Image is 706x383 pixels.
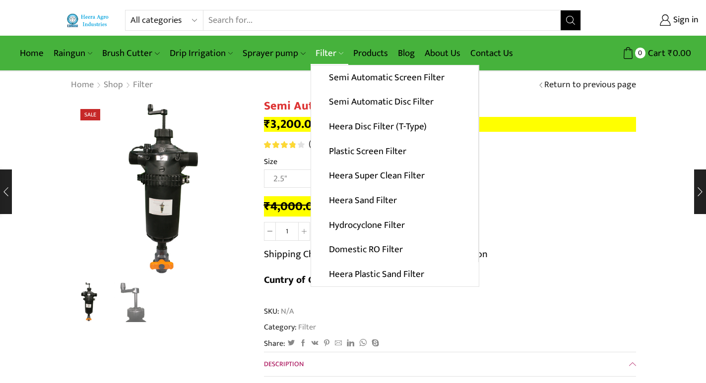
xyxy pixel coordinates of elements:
a: Home [15,42,49,65]
a: (12customer reviews) [309,138,387,151]
div: 1 / 2 [70,99,249,277]
a: Heera Plastic Sand Filter [311,262,479,287]
a: Domestic RO Filter [311,237,478,262]
button: Search button [561,10,580,30]
li: 2 / 2 [114,282,155,322]
span: Category: [264,322,316,333]
a: Products [348,42,393,65]
b: Cuntry of Origin [GEOGRAPHIC_DATA] [264,272,430,288]
span: 12 [264,141,306,148]
a: Brush Cutter [97,42,164,65]
h1: Semi Automatic Screen Filter [264,99,636,113]
span: Description [264,358,304,370]
div: Rated 3.92 out of 5 [264,141,304,148]
a: Hydrocyclone Filter [311,213,478,237]
span: SKU: [264,306,636,317]
span: ₹ [668,46,673,61]
p: – [264,117,636,132]
span: Share: [264,338,285,349]
a: Heera Disc Filter (T-Type) [311,114,478,139]
span: ₹ [264,114,270,134]
a: Filter [311,42,348,65]
a: Contact Us [465,42,518,65]
img: Semi Automatic Screen Filter [68,281,109,322]
span: 0 [635,48,645,58]
a: Sprayer pump [238,42,310,65]
a: 2 [114,282,155,324]
bdi: 3,200.00 [264,114,319,134]
a: Blog [393,42,420,65]
a: Filter [297,321,316,333]
label: Size [264,156,277,167]
a: Sign in [596,11,699,29]
bdi: 0.00 [668,46,691,61]
a: Shop [103,79,124,92]
a: About Us [420,42,465,65]
a: Semi Automatic Screen Filter [311,65,478,90]
p: Shipping Charges are extra, Depends on your Location [264,246,488,262]
a: Raingun [49,42,97,65]
a: Heera Sand Filter [311,188,478,213]
span: ₹ [264,196,270,217]
bdi: 4,000.00 [264,196,321,217]
a: Drip Irrigation [165,42,238,65]
span: Cart [645,47,665,60]
a: Filter [132,79,153,92]
a: Semi Automatic Disc Filter [311,90,478,114]
li: 1 / 2 [68,282,109,322]
input: Product quantity [276,222,298,241]
a: Return to previous page [544,79,636,92]
a: Home [70,79,94,92]
a: 0 Cart ₹0.00 [591,44,691,62]
a: Description [264,352,636,376]
a: Plastic Screen Filter [311,139,478,164]
nav: Breadcrumb [70,79,153,92]
span: N/A [279,306,294,317]
span: Sale [80,109,100,120]
a: Heera Super Clean Filter [311,164,478,188]
input: Search for... [203,10,560,30]
span: Rated out of 5 based on customer ratings [264,141,296,148]
span: Sign in [671,14,699,27]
